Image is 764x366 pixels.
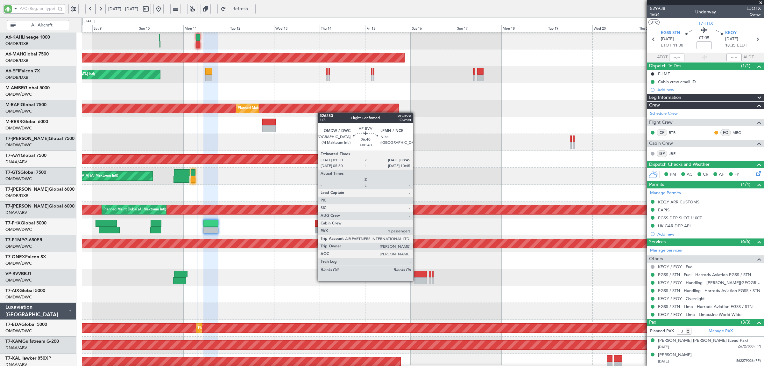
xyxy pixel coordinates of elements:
[703,172,708,178] span: CR
[5,69,40,73] a: A6-EFIFalcon 7X
[592,25,638,33] div: Wed 20
[5,52,49,56] a: A6-MAHGlobal 7500
[5,69,19,73] span: A6-EFI
[5,103,21,107] span: M-RAFI
[669,151,683,157] a: JBE
[5,125,32,131] a: OMDW/DWC
[5,142,32,148] a: OMDW/DWC
[657,54,668,61] span: ATOT
[5,328,32,334] a: OMDW/DWC
[5,227,32,232] a: OMDW/DWC
[649,255,663,263] span: Others
[5,221,21,225] span: T7-FHX
[5,210,27,216] a: DNAA/ABV
[108,6,138,12] span: [DATE] - [DATE]
[725,42,735,49] span: 18:35
[741,181,750,188] span: (4/4)
[695,9,716,15] div: Underway
[649,319,656,326] span: Pax
[658,215,702,221] div: EGSS DEP SLOT 1100Z
[725,36,738,42] span: [DATE]
[5,153,46,158] a: T7-AAYGlobal 7500
[649,119,673,126] span: Flight Crew
[658,312,741,317] a: KEQY / EQY - Limo - Limousine World Wide
[84,19,95,24] div: [DATE]
[365,25,411,33] div: Fri 15
[5,187,74,192] a: T7-[PERSON_NAME]Global 6000
[5,103,46,107] a: M-RAFIGlobal 7500
[720,129,731,136] div: FO
[5,120,22,124] span: M-RRRR
[5,339,59,344] a: T7-XAMGulfstream G-200
[650,5,665,12] span: 529938
[5,35,50,40] a: A6-KAHLineage 1000
[658,280,761,285] a: KEQY / EQY - Handling - [PERSON_NAME][GEOGRAPHIC_DATA]
[658,338,748,344] div: [PERSON_NAME] [PERSON_NAME] (Lead Pax)
[5,322,47,327] a: T7-BDAGlobal 5000
[670,172,676,178] span: PM
[5,35,22,40] span: A6-KAH
[5,91,32,97] a: OMDW/DWC
[649,238,666,246] span: Services
[650,12,665,17] span: 16/24
[736,358,761,364] span: 562279026 (PP)
[738,344,761,349] span: Z6727003 (PP)
[5,176,32,182] a: OMDW/DWC
[743,54,754,61] span: ALDT
[650,190,681,196] a: Manage Permits
[648,19,660,25] button: UTC
[650,111,678,117] a: Schedule Crew
[5,86,50,90] a: M-AMBRGlobal 5000
[658,223,691,229] div: UK GAR DEP API
[5,345,27,351] a: DNAA/ABV
[741,62,750,69] span: (1/1)
[699,35,709,41] span: 07:35
[658,264,693,269] a: KEQY / EQY - Fuel
[5,221,46,225] a: T7-FHXGlobal 5000
[658,272,751,277] a: EGSS / STN - Fuel - Harrods Aviation EGSS / STN
[5,58,28,63] a: OMDB/DXB
[217,4,256,14] button: Refresh
[649,102,660,109] span: Crew
[719,172,724,178] span: AF
[5,238,24,242] span: T7-P1MP
[669,54,684,61] input: --:--
[5,255,25,259] span: T7-ONEX
[5,108,32,114] a: OMDW/DWC
[320,25,365,33] div: Thu 14
[732,130,747,135] a: MRG
[649,181,664,188] span: Permits
[649,62,681,70] span: Dispatch To-Dos
[5,204,49,209] span: T7-[PERSON_NAME]
[5,294,32,300] a: OMDW/DWC
[669,130,683,135] a: RTR
[657,87,761,92] div: Add new
[5,136,74,141] a: T7-[PERSON_NAME]Global 7500
[5,356,20,361] span: T7-XAL
[658,288,760,293] a: EGSS / STN - Handling - Harrods Aviation EGSS / STN
[5,356,51,361] a: T7-XALHawker 850XP
[741,238,750,245] span: (6/6)
[5,41,28,47] a: OMDB/DXB
[658,352,692,358] div: [PERSON_NAME]
[658,199,699,205] div: KEQY ARR CUSTOMS
[725,30,737,36] span: KEQY
[5,272,21,276] span: VP-BVV
[5,277,32,283] a: OMDW/DWC
[5,75,28,80] a: OMDB/DXB
[5,272,32,276] a: VP-BVVBBJ1
[5,238,42,242] a: T7-P1MPG-650ER
[658,296,705,301] a: KEQY / EQY - Overnight
[103,205,166,215] div: Planned Maint Dubai (Al Maktoum Intl)
[734,172,739,178] span: FP
[737,42,747,49] span: ELDT
[5,136,49,141] span: T7-[PERSON_NAME]
[501,25,547,33] div: Mon 18
[709,328,733,334] a: Manage PAX
[661,36,674,42] span: [DATE]
[5,322,21,327] span: T7-BDA
[649,94,681,101] span: Leg Information
[698,20,713,27] span: T7-FHX
[17,23,67,27] span: All Aircraft
[5,204,74,209] a: T7-[PERSON_NAME]Global 6000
